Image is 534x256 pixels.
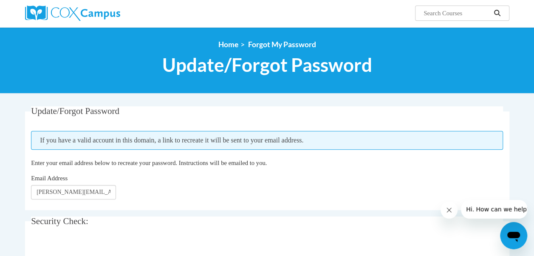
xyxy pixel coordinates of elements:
a: Home [218,40,238,49]
a: Cox Campus [25,6,178,21]
span: Security Check: [31,216,88,226]
span: If you have a valid account in this domain, a link to recreate it will be sent to your email addr... [31,131,503,150]
span: Enter your email address below to recreate your password. Instructions will be emailed to you. [31,159,267,166]
span: Forgot My Password [248,40,316,49]
img: Cox Campus [25,6,120,21]
input: Search Courses [423,8,491,18]
span: Email Address [31,175,68,182]
span: Update/Forgot Password [162,54,372,76]
input: Email [31,185,116,199]
button: Search [491,8,503,18]
span: Hi. How can we help? [5,6,69,13]
iframe: Button to launch messaging window [500,222,527,249]
span: Update/Forgot Password [31,106,119,116]
iframe: Message from company [461,200,527,219]
iframe: Close message [441,202,458,219]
